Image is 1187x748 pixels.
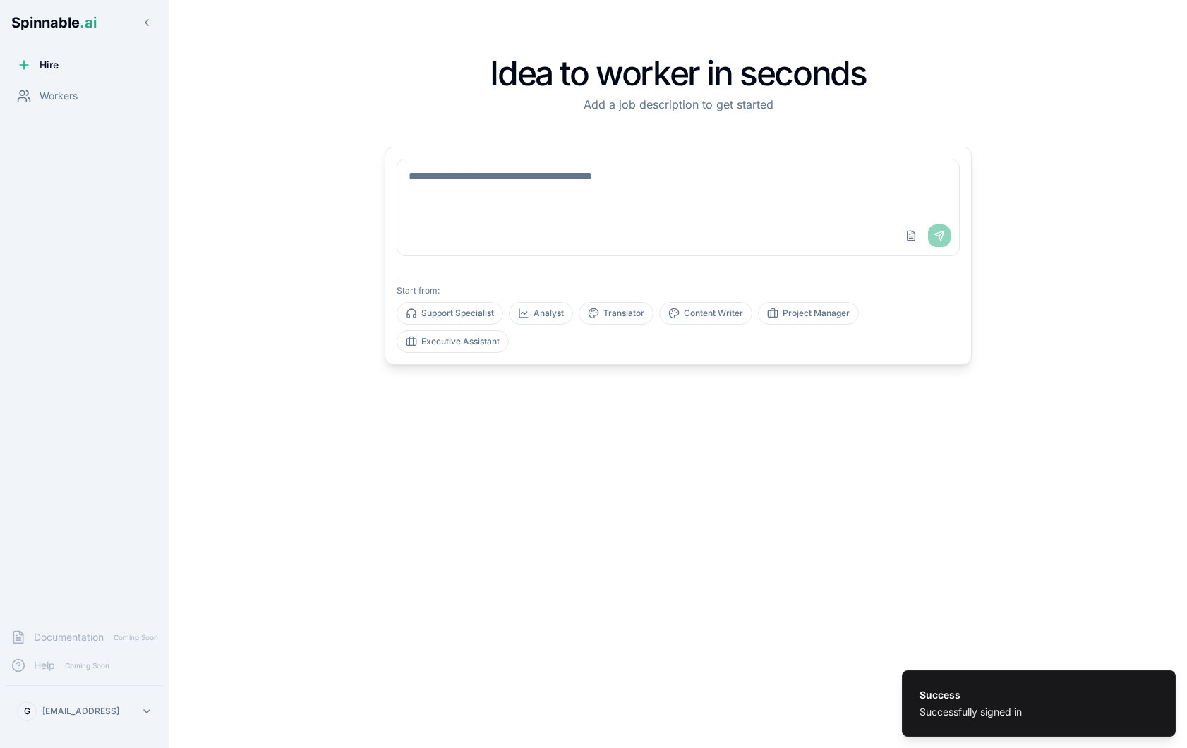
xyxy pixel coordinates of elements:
button: Content Writer [659,302,752,325]
p: [EMAIL_ADDRESS] [42,706,119,717]
h1: Idea to worker in seconds [385,56,972,90]
span: Spinnable [11,14,97,31]
button: Analyst [509,302,573,325]
span: Help [34,658,55,672]
button: Executive Assistant [397,330,509,353]
span: Coming Soon [109,631,162,644]
button: Translator [579,302,653,325]
span: Documentation [34,630,104,644]
button: Support Specialist [397,302,503,325]
span: .ai [80,14,97,31]
button: G[EMAIL_ADDRESS] [11,697,158,725]
span: Coming Soon [61,659,114,672]
span: Hire [40,58,59,72]
div: Success [920,688,1022,702]
div: Successfully signed in [920,705,1022,719]
span: Workers [40,89,78,103]
p: Add a job description to get started [385,96,972,113]
p: Start from: [397,285,960,296]
button: Project Manager [758,302,859,325]
span: G [24,706,30,717]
